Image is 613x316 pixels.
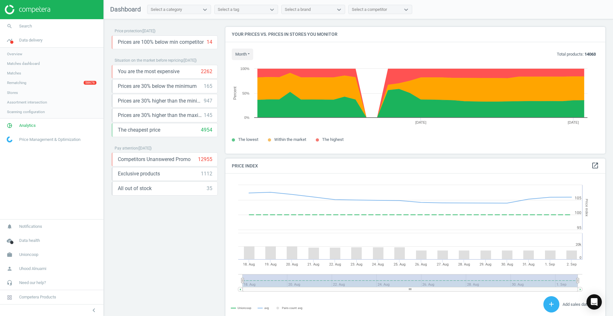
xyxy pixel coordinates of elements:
[225,158,605,173] h4: Price Index
[225,27,605,42] h4: Your prices vs. prices in stores you monitor
[232,49,253,60] button: month
[415,262,427,266] tspan: 26. Aug
[238,137,258,142] span: The lowest
[352,7,387,12] div: Select a competitor
[285,7,311,12] div: Select a brand
[543,296,559,312] button: add
[7,109,45,114] span: Scanning configuration
[19,252,38,258] span: Unioncoop
[244,116,249,119] text: 0%
[201,68,212,75] div: 2262
[577,226,581,230] text: 95
[545,262,555,266] tspan: 1. Sep
[265,262,276,266] tspan: 19. Aug
[118,39,204,46] span: Prices are 100% below min competitor
[7,51,22,57] span: Overview
[118,112,204,119] span: Prices are 30% higher than the maximal
[4,235,16,247] i: cloud_done
[19,37,42,43] span: Data delivery
[351,262,362,266] tspan: 23. Aug
[458,262,470,266] tspan: 28. Aug
[19,266,46,272] span: Uhood Alnuami
[307,262,319,266] tspan: 21. Aug
[394,262,405,266] tspan: 25. Aug
[585,52,596,57] b: 14063
[86,306,102,314] button: chevron_left
[238,306,251,310] tspan: Unioncoop
[19,23,32,29] span: Search
[282,306,302,310] tspan: Pairs count: avg
[7,71,21,76] span: Matches
[437,262,449,266] tspan: 27. Aug
[286,262,298,266] tspan: 20. Aug
[587,294,602,310] div: Open Intercom Messenger
[19,123,36,128] span: Analytics
[240,67,249,71] text: 100%
[7,136,12,143] img: wGWNvw8QSZomAAAAABJRU5ErkJggg==
[90,306,98,314] i: chevron_left
[264,306,269,310] tspan: avg
[201,127,212,134] div: 4954
[575,196,581,200] text: 105
[501,262,513,266] tspan: 30. Aug
[557,51,596,57] p: Total products:
[523,262,534,266] tspan: 31. Aug
[4,277,16,289] i: headset_mic
[575,211,581,215] text: 100
[19,224,42,229] span: Notifications
[585,199,589,216] tspan: Price Index
[7,100,47,105] span: Assortment intersection
[548,300,555,308] i: add
[19,280,46,286] span: Need our help?
[19,294,56,300] span: Competera Products
[142,29,155,33] span: ( [DATE] )
[118,83,197,90] span: Prices are 30% below the minimum
[4,119,16,132] i: pie_chart_outlined
[243,262,255,266] tspan: 18. Aug
[576,243,581,247] text: 20k
[4,263,16,275] i: person
[204,97,212,104] div: 947
[591,162,599,170] a: open_in_new
[183,58,197,63] span: ( [DATE] )
[118,127,160,134] span: The cheapest price
[372,262,384,266] tspan: 24. Aug
[118,97,204,104] span: Prices are 30% higher than the minimum
[218,7,239,12] div: Select a tag
[4,249,16,261] i: work
[329,262,341,266] tspan: 22. Aug
[115,29,142,33] span: Price protection
[242,91,249,95] text: 50%
[201,170,212,177] div: 1112
[7,80,26,85] span: Rematching
[19,238,40,243] span: Data health
[118,156,191,163] span: Competitors Unanswered Promo
[204,112,212,119] div: 145
[4,220,16,233] i: notifications
[415,120,427,124] tspan: [DATE]
[579,256,581,260] text: 0
[207,39,212,46] div: 14
[204,83,212,90] div: 165
[567,262,577,266] tspan: 2. Sep
[591,162,599,169] i: open_in_new
[274,137,306,142] span: Within the market
[118,170,160,177] span: Exclusive products
[198,156,212,163] div: 12955
[115,146,138,150] span: Pay attention
[322,137,344,142] span: The highest
[207,185,212,192] div: 35
[151,7,182,12] div: Select a category
[233,86,237,100] tspan: Percent
[5,5,50,14] img: ajHJNr6hYgQAAAAASUVORK5CYII=
[480,262,491,266] tspan: 29. Aug
[568,120,579,124] tspan: [DATE]
[7,90,18,95] span: Stores
[4,34,16,46] i: timeline
[4,20,16,32] i: search
[118,185,152,192] span: All out of stock
[563,302,589,307] span: Add sales data
[118,68,179,75] span: You are the most expensive
[138,146,152,150] span: ( [DATE] )
[7,61,40,66] span: Matches dashboard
